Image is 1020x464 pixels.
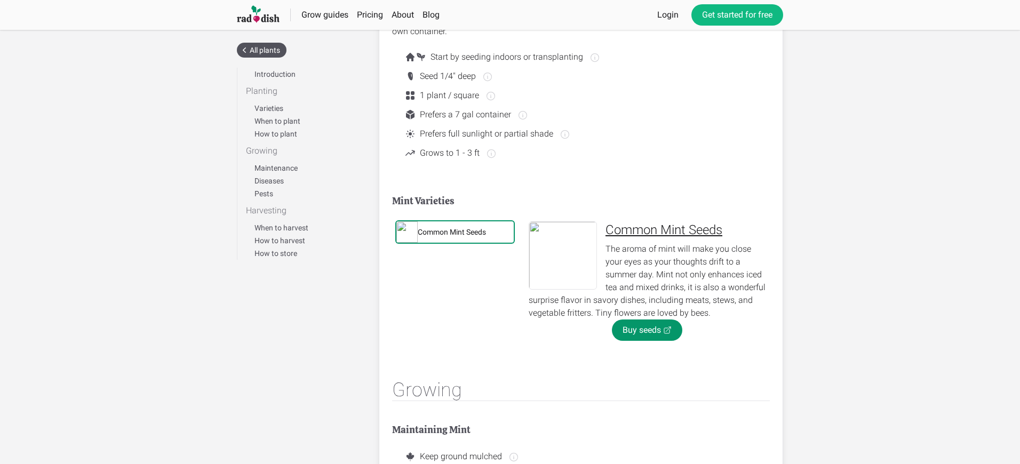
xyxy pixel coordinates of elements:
p: The aroma of mint will make you close your eyes as your thoughts drift to a summer day. Mint not ... [529,243,766,319]
span: Grows to 1 - 3 ft [416,147,497,159]
span: 1 plant / square [416,89,496,102]
img: 5003i_Mint-Common.jpg [529,221,597,290]
a: Varieties [254,104,283,113]
div: Common Mint Seeds [529,221,766,238]
a: How to harvest [254,236,305,245]
h2: Mint Varieties [392,194,770,209]
a: Buy seeds [612,319,682,341]
span: Seed 1/4" deep [416,70,493,83]
a: Pests [254,189,273,198]
span: Prefers full sunlight or partial shade [416,127,570,140]
div: Common Mint Seeds [418,227,486,237]
img: 5003i_Mint-Common.jpg [396,221,418,243]
a: Maintenance [254,164,298,172]
div: Harvesting [246,204,357,217]
h2: Maintaining Mint [392,422,770,437]
div: Planting [246,85,357,98]
a: Diseases [254,177,284,185]
a: When to plant [254,117,300,125]
a: How to plant [254,130,297,138]
a: Login [657,9,679,21]
a: About [392,10,414,20]
span: Keep ground mulched [416,450,519,463]
a: How to store [254,249,297,258]
span: Start by seeding indoors or transplanting [426,51,600,63]
span: Prefers a 7 gal container [416,108,528,121]
a: Get started for free [691,4,783,26]
a: Pricing [357,10,383,20]
div: Growing [246,145,357,157]
a: All plants [237,43,286,58]
a: Introduction [254,70,296,78]
a: Blog [423,10,440,20]
div: Growing [392,379,462,401]
a: When to harvest [254,223,308,232]
a: Grow guides [301,10,348,20]
img: Raddish company logo [237,5,280,25]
